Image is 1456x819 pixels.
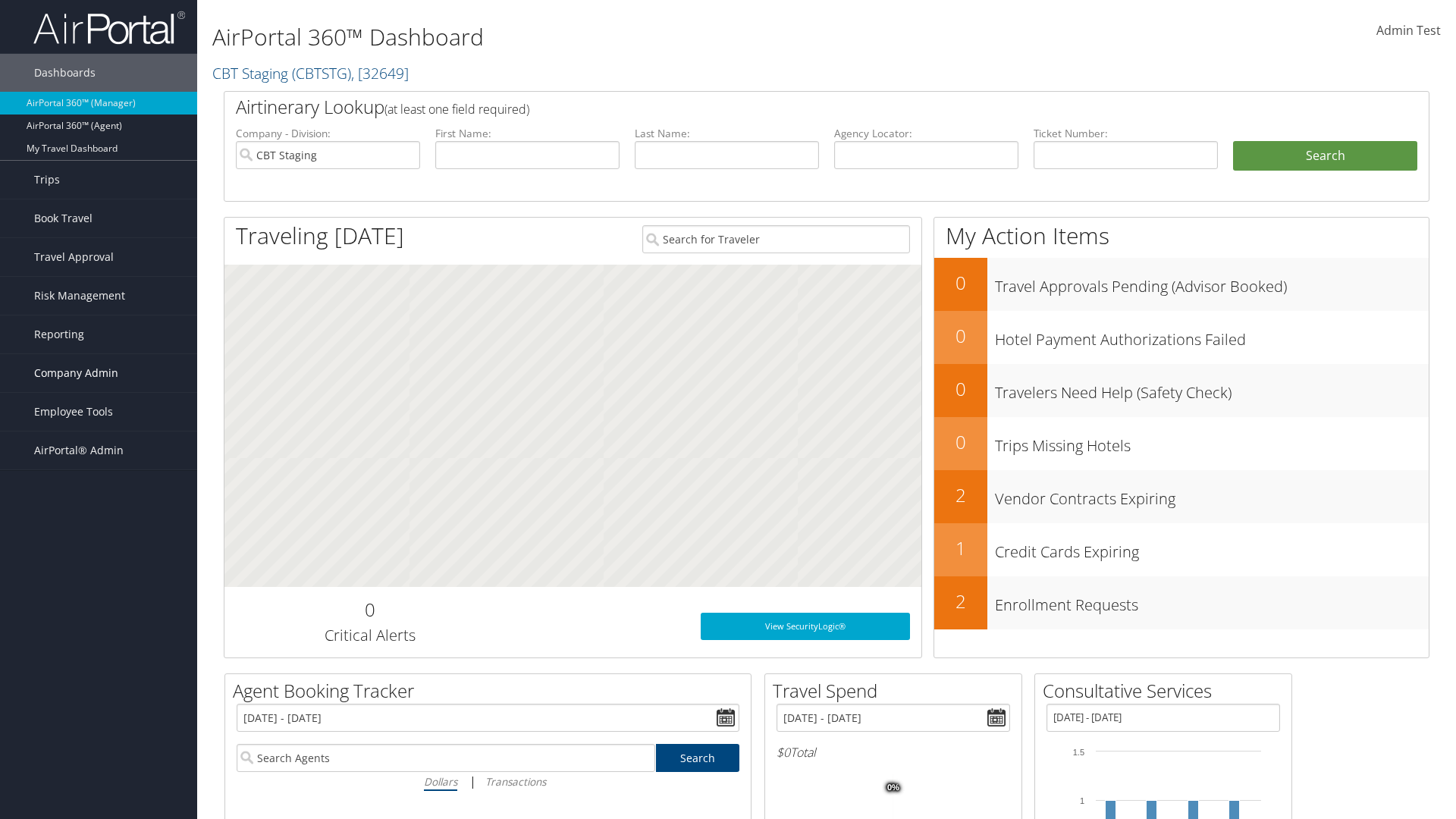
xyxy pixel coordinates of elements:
h3: Hotel Payment Authorizations Failed [995,322,1429,350]
h1: Traveling [DATE] [236,220,404,252]
label: Ticket Number: [1034,126,1218,141]
h2: Airtinerary Lookup [236,94,1317,120]
h1: My Action Items [934,220,1429,252]
span: $0 [777,744,790,761]
h2: 2 [934,588,987,614]
span: Trips [34,161,60,199]
a: 1Credit Cards Expiring [934,523,1429,576]
h3: Travel Approvals Pending (Advisor Booked) [995,268,1429,297]
input: Search for Traveler [642,225,910,253]
h2: 0 [934,376,987,402]
span: AirPortal® Admin [34,431,124,469]
h2: 1 [934,535,987,561]
span: Travel Approval [34,238,114,276]
tspan: 1 [1080,796,1084,805]
h2: Agent Booking Tracker [233,678,751,704]
a: 0Travel Approvals Pending (Advisor Booked) [934,258,1429,311]
tspan: 1.5 [1073,748,1084,757]
input: Search Agents [237,744,655,772]
a: View SecurityLogic® [701,613,910,640]
h3: Vendor Contracts Expiring [995,481,1429,510]
span: Admin Test [1376,22,1441,39]
a: 0Hotel Payment Authorizations Failed [934,311,1429,364]
div: | [237,772,739,791]
label: Last Name: [635,126,819,141]
a: CBT Staging [212,63,409,83]
a: Search [656,744,740,772]
label: First Name: [435,126,620,141]
span: Company Admin [34,354,118,392]
h2: 0 [934,270,987,296]
h3: Enrollment Requests [995,587,1429,616]
span: Dashboards [34,54,96,92]
span: , [ 32649 ] [351,63,409,83]
a: Admin Test [1376,8,1441,55]
h2: Consultative Services [1043,678,1291,704]
h3: Trips Missing Hotels [995,428,1429,457]
a: 2Enrollment Requests [934,576,1429,629]
i: Transactions [485,774,546,789]
h1: AirPortal 360™ Dashboard [212,21,1031,53]
h3: Credit Cards Expiring [995,534,1429,563]
span: ( CBTSTG ) [292,63,351,83]
h3: Travelers Need Help (Safety Check) [995,375,1429,403]
span: Risk Management [34,277,125,315]
h2: 0 [236,597,504,623]
h2: 0 [934,429,987,455]
label: Agency Locator: [834,126,1018,141]
a: 0Trips Missing Hotels [934,417,1429,470]
span: Reporting [34,315,84,353]
h3: Critical Alerts [236,625,504,646]
a: 2Vendor Contracts Expiring [934,470,1429,523]
h2: Travel Spend [773,678,1021,704]
h2: 2 [934,482,987,508]
label: Company - Division: [236,126,420,141]
span: Employee Tools [34,393,113,431]
a: 0Travelers Need Help (Safety Check) [934,364,1429,417]
img: airportal-logo.png [33,10,185,45]
h6: Total [777,744,1010,761]
span: (at least one field required) [384,101,529,118]
span: Book Travel [34,199,93,237]
tspan: 0% [887,783,899,792]
h2: 0 [934,323,987,349]
i: Dollars [424,774,457,789]
button: Search [1233,141,1417,171]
